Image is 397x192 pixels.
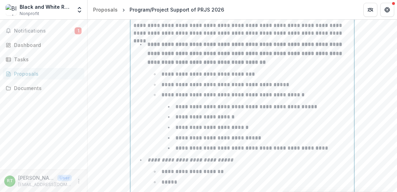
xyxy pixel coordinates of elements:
[3,82,84,94] a: Documents
[130,6,224,13] div: Program/Project Support of PRJS 2026
[75,27,82,34] span: 1
[380,3,394,17] button: Get Help
[18,174,55,181] p: [PERSON_NAME]
[90,5,227,15] nav: breadcrumb
[75,177,83,185] button: More
[7,179,13,183] div: Rachel Taber
[3,54,84,65] a: Tasks
[18,181,72,188] p: [EMAIL_ADDRESS][DOMAIN_NAME]
[6,4,17,15] img: Black and White Reunion
[14,41,79,49] div: Dashboard
[93,6,118,13] div: Proposals
[14,70,79,77] div: Proposals
[14,84,79,92] div: Documents
[90,5,120,15] a: Proposals
[3,25,84,36] button: Notifications1
[57,175,72,181] p: User
[20,3,72,11] div: Black and White Reunion
[363,3,377,17] button: Partners
[3,39,84,51] a: Dashboard
[14,56,79,63] div: Tasks
[3,68,84,80] a: Proposals
[75,3,84,17] button: Open entity switcher
[14,28,75,34] span: Notifications
[20,11,39,17] span: Nonprofit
